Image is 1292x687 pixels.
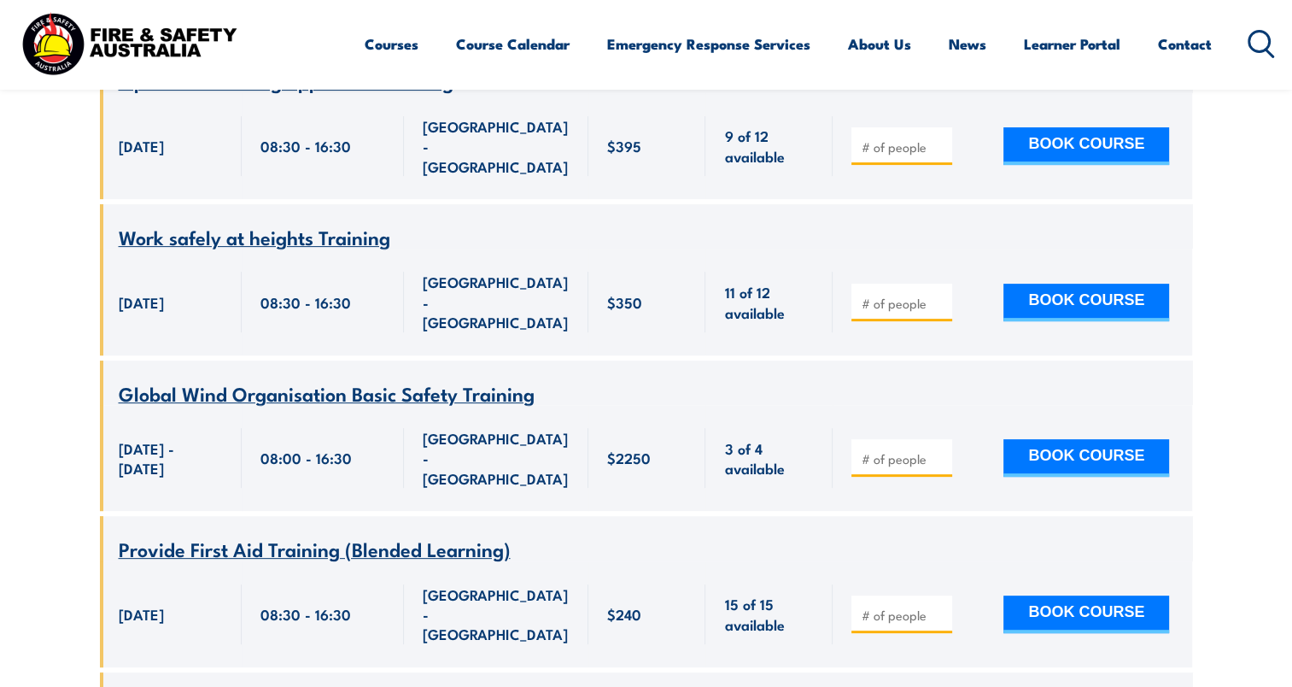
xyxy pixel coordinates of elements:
[119,539,511,561] a: Provide First Aid Training (Blended Learning)
[861,607,946,624] input: # of people
[724,126,814,166] span: 9 of 12 available
[119,292,164,312] span: [DATE]
[1003,127,1169,165] button: BOOK COURSE
[724,594,814,634] span: 15 of 15 available
[861,138,946,156] input: # of people
[119,227,390,249] a: Work safely at heights Training
[119,604,164,624] span: [DATE]
[260,136,351,156] span: 08:30 - 16:30
[1158,21,1212,67] a: Contact
[119,534,511,563] span: Provide First Aid Training (Blended Learning)
[1003,596,1169,633] button: BOOK COURSE
[260,448,352,467] span: 08:00 - 16:30
[119,136,164,156] span: [DATE]
[1024,21,1120,67] a: Learner Portal
[119,379,535,408] span: Global Wind Organisation Basic Safety Training
[119,438,223,479] span: [DATE] - [DATE]
[607,21,810,67] a: Emergency Response Services
[607,448,651,467] span: $2250
[365,21,418,67] a: Courses
[949,21,986,67] a: News
[423,428,570,488] span: [GEOGRAPHIC_DATA] - [GEOGRAPHIC_DATA]
[423,272,570,332] span: [GEOGRAPHIC_DATA] - [GEOGRAPHIC_DATA]
[119,384,535,405] a: Global Wind Organisation Basic Safety Training
[724,438,814,479] span: 3 of 4 available
[1003,439,1169,477] button: BOOK COURSE
[260,604,351,624] span: 08:30 - 16:30
[848,21,911,67] a: About Us
[724,282,814,322] span: 11 of 12 available
[260,292,351,312] span: 08:30 - 16:30
[607,604,641,624] span: $240
[861,450,946,467] input: # of people
[607,292,642,312] span: $350
[1003,284,1169,321] button: BOOK COURSE
[861,295,946,312] input: # of people
[423,584,570,644] span: [GEOGRAPHIC_DATA] - [GEOGRAPHIC_DATA]
[607,136,641,156] span: $395
[423,116,570,176] span: [GEOGRAPHIC_DATA] - [GEOGRAPHIC_DATA]
[119,222,390,251] span: Work safely at heights Training
[456,21,570,67] a: Course Calendar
